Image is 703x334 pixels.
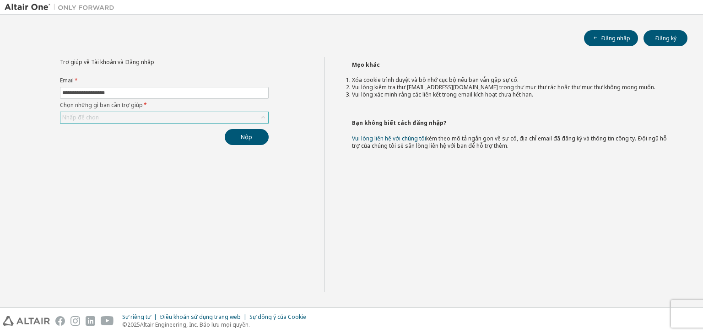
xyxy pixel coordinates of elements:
font: Trợ giúp về Tài khoản và Đăng nhập [60,58,154,66]
img: altair_logo.svg [3,316,50,326]
font: Xóa cookie trình duyệt và bộ nhớ cục bộ nếu bạn vẫn gặp sự cố. [352,76,519,84]
font: Chọn những gì bạn cần trợ giúp [60,101,143,109]
img: instagram.svg [70,316,80,326]
font: Đăng nhập [601,34,630,42]
font: 2025 [127,321,140,329]
font: Mẹo khác [352,61,380,69]
font: Sự đồng ý của Cookie [249,313,306,321]
font: Nhấp để chọn [62,113,99,121]
img: youtube.svg [101,316,114,326]
button: Nộp [225,129,269,145]
font: © [122,321,127,329]
img: facebook.svg [55,316,65,326]
font: Email [60,76,74,84]
font: Điều khoản sử dụng trang web [160,313,241,321]
font: kèm theo mô tả ngắn gọn về sự cố, địa chỉ email đã đăng ký và thông tin công ty. Đội ngũ hỗ trợ c... [352,135,667,150]
div: Nhấp để chọn [60,112,268,123]
a: Vui lòng liên hệ với chúng tôi [352,135,426,142]
font: Altair Engineering, Inc. Bảo lưu mọi quyền. [140,321,250,329]
font: Vui lòng kiểm tra thư [EMAIL_ADDRESS][DOMAIN_NAME] trong thư mục thư rác hoặc thư mục thư không m... [352,83,655,91]
font: Sự riêng tư [122,313,151,321]
font: Bạn không biết cách đăng nhập? [352,119,446,127]
img: Altair One [5,3,119,12]
button: Đăng ký [644,30,687,46]
font: Nộp [241,133,252,141]
font: Đăng ký [655,34,676,42]
font: Vui lòng xác minh rằng các liên kết trong email kích hoạt chưa hết hạn. [352,91,533,98]
img: linkedin.svg [86,316,95,326]
button: Đăng nhập [584,30,638,46]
